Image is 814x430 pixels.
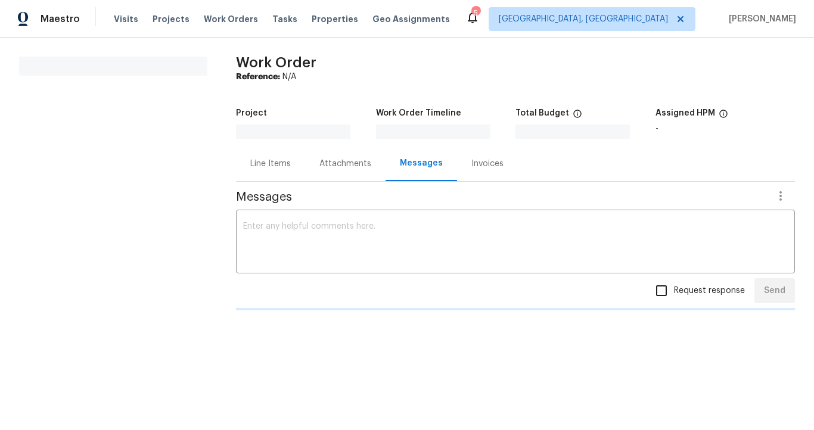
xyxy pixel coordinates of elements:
[236,55,316,70] span: Work Order
[312,13,358,25] span: Properties
[372,13,450,25] span: Geo Assignments
[114,13,138,25] span: Visits
[41,13,80,25] span: Maestro
[655,109,715,117] h5: Assigned HPM
[272,15,297,23] span: Tasks
[250,158,291,170] div: Line Items
[204,13,258,25] span: Work Orders
[236,71,795,83] div: N/A
[471,7,480,19] div: 5
[724,13,796,25] span: [PERSON_NAME]
[236,109,267,117] h5: Project
[400,157,443,169] div: Messages
[236,73,280,81] b: Reference:
[153,13,189,25] span: Projects
[376,109,461,117] h5: Work Order Timeline
[573,109,582,124] span: The total cost of line items that have been proposed by Opendoor. This sum includes line items th...
[471,158,504,170] div: Invoices
[719,109,728,124] span: The hpm assigned to this work order.
[515,109,569,117] h5: Total Budget
[319,158,371,170] div: Attachments
[236,191,766,203] span: Messages
[655,124,796,133] div: -
[674,285,745,297] span: Request response
[499,13,668,25] span: [GEOGRAPHIC_DATA], [GEOGRAPHIC_DATA]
